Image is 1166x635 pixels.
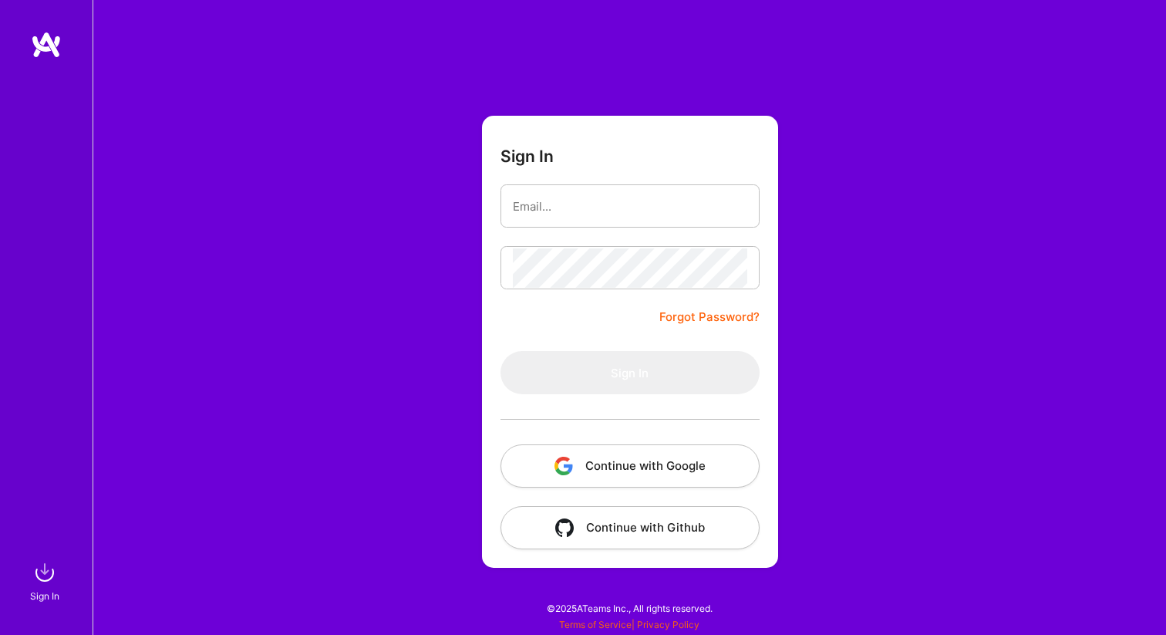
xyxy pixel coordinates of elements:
[659,308,760,326] a: Forgot Password?
[559,619,699,630] span: |
[500,506,760,549] button: Continue with Github
[559,619,632,630] a: Terms of Service
[554,457,573,475] img: icon
[500,444,760,488] button: Continue with Google
[93,589,1166,627] div: © 2025 ATeams Inc., All rights reserved.
[637,619,699,630] a: Privacy Policy
[500,147,554,166] h3: Sign In
[500,351,760,394] button: Sign In
[31,31,62,59] img: logo
[29,557,60,588] img: sign in
[555,518,574,537] img: icon
[30,588,59,604] div: Sign In
[32,557,60,604] a: sign inSign In
[513,187,747,226] input: Email...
